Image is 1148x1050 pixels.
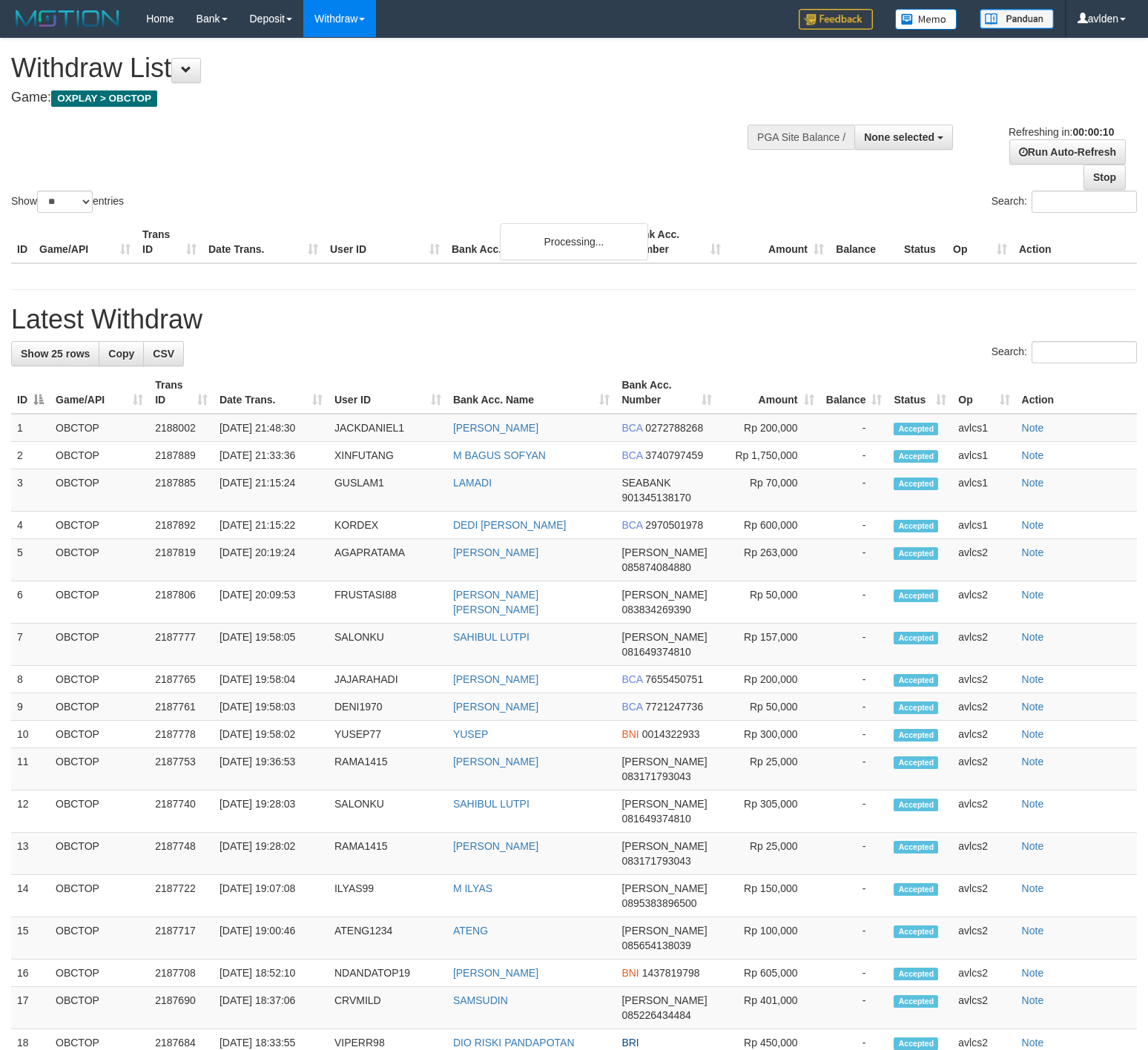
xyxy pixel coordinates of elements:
[894,674,938,687] span: Accepted
[50,512,149,539] td: OBCTOP
[1022,547,1044,558] a: Note
[621,492,690,503] span: Copy 901345138170 to clipboard
[718,748,819,790] td: Rp 25,000
[50,693,149,721] td: OBCTOP
[329,875,447,917] td: ILYAS99
[645,701,703,713] span: Copy 7721247736 to clipboard
[894,478,938,490] span: Accepted
[11,305,1137,334] h1: Latest Withdraw
[820,917,888,960] td: -
[1022,673,1044,685] a: Note
[1022,882,1044,894] a: Note
[952,693,1015,721] td: avlcs2
[718,414,819,442] td: Rp 200,000
[149,987,214,1029] td: 2187690
[1022,994,1044,1006] a: Note
[992,341,1137,363] label: Search:
[895,9,957,30] img: Button%20Memo.svg
[329,666,447,693] td: JAJARAHADI
[11,469,50,512] td: 3
[453,422,538,434] a: [PERSON_NAME]
[329,960,447,987] td: NDANDATOP19
[11,372,50,414] th: ID: activate to sort column descending
[453,519,566,531] a: DEDI [PERSON_NAME]
[202,221,324,263] th: Date Trans.
[11,512,50,539] td: 4
[11,666,50,693] td: 8
[1032,191,1137,213] input: Search:
[329,833,447,875] td: RAMA1415
[11,414,50,442] td: 1
[50,721,149,748] td: OBCTOP
[446,221,624,263] th: Bank Acc. Name
[894,968,938,980] span: Accepted
[11,624,50,666] td: 7
[214,693,329,721] td: [DATE] 19:58:03
[621,897,696,909] span: Copy 0895383896500 to clipboard
[214,790,329,833] td: [DATE] 19:28:03
[37,191,93,213] select: Showentries
[621,422,642,434] span: BCA
[894,925,938,938] span: Accepted
[453,967,538,979] a: [PERSON_NAME]
[748,125,854,150] div: PGA Site Balance /
[718,790,819,833] td: Rp 305,000
[11,833,50,875] td: 13
[453,882,492,894] a: M ILYAS
[820,469,888,512] td: -
[980,9,1054,29] img: panduan.png
[894,883,938,896] span: Accepted
[453,798,530,810] a: SAHIBUL LUTPI
[50,833,149,875] td: OBCTOP
[645,449,703,461] span: Copy 3740797459 to clipboard
[453,477,492,489] a: LAMADI
[50,960,149,987] td: OBCTOP
[820,987,888,1029] td: -
[621,701,642,713] span: BCA
[952,875,1015,917] td: avlcs2
[894,799,938,811] span: Accepted
[727,221,830,263] th: Amount
[621,547,707,558] span: [PERSON_NAME]
[1022,1037,1044,1049] a: Note
[214,442,329,469] td: [DATE] 21:33:36
[329,790,447,833] td: SALONKU
[624,221,727,263] th: Bank Acc. Number
[621,940,690,951] span: Copy 085654138039 to clipboard
[1032,341,1137,363] input: Search:
[329,987,447,1029] td: CRVMILD
[621,646,690,658] span: Copy 081649374810 to clipboard
[11,90,751,105] h4: Game:
[329,469,447,512] td: GUSLAM1
[11,875,50,917] td: 14
[1009,126,1114,138] span: Refreshing in:
[820,960,888,987] td: -
[329,748,447,790] td: RAMA1415
[621,882,707,894] span: [PERSON_NAME]
[99,341,144,366] a: Copy
[214,512,329,539] td: [DATE] 21:15:22
[820,833,888,875] td: -
[329,512,447,539] td: KORDEX
[820,512,888,539] td: -
[621,449,642,461] span: BCA
[214,666,329,693] td: [DATE] 19:58:04
[50,917,149,960] td: OBCTOP
[894,841,938,853] span: Accepted
[952,987,1015,1029] td: avlcs2
[894,995,938,1008] span: Accepted
[820,372,888,414] th: Balance: activate to sort column ascending
[894,547,938,560] span: Accepted
[952,581,1015,624] td: avlcs2
[616,372,718,414] th: Bank Acc. Number: activate to sort column ascending
[621,477,670,489] span: SEABANK
[11,917,50,960] td: 15
[1013,221,1137,263] th: Action
[11,341,99,366] a: Show 25 rows
[11,790,50,833] td: 12
[642,728,700,740] span: Copy 0014322933 to clipboard
[952,960,1015,987] td: avlcs2
[329,372,447,414] th: User ID: activate to sort column ascending
[214,469,329,512] td: [DATE] 21:15:24
[864,131,934,143] span: None selected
